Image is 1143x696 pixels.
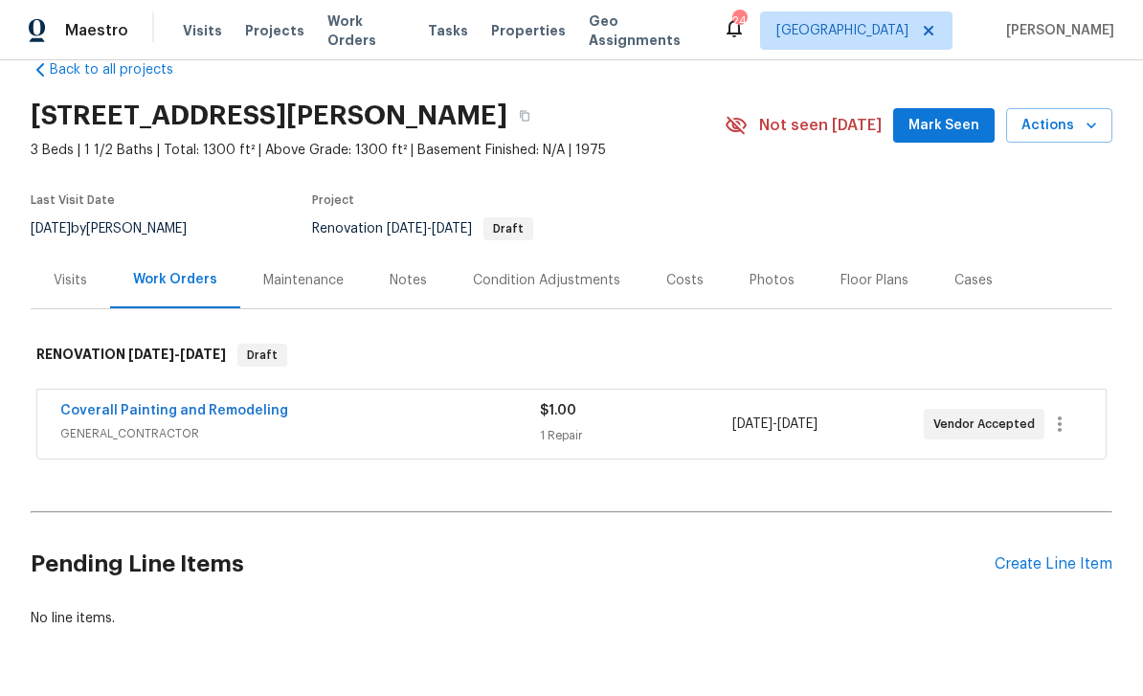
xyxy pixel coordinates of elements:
[390,271,427,290] div: Notes
[666,271,704,290] div: Costs
[31,222,71,236] span: [DATE]
[750,271,795,290] div: Photos
[1021,114,1097,138] span: Actions
[31,60,214,79] a: Back to all projects
[908,114,979,138] span: Mark Seen
[933,415,1042,434] span: Vendor Accepted
[128,348,226,361] span: -
[473,271,620,290] div: Condition Adjustments
[428,24,468,37] span: Tasks
[65,21,128,40] span: Maestro
[998,21,1114,40] span: [PERSON_NAME]
[312,222,533,236] span: Renovation
[312,194,354,206] span: Project
[776,21,908,40] span: [GEOGRAPHIC_DATA]
[540,404,576,417] span: $1.00
[239,346,285,365] span: Draft
[387,222,427,236] span: [DATE]
[491,21,566,40] span: Properties
[589,11,700,50] span: Geo Assignments
[732,11,746,31] div: 24
[1006,108,1112,144] button: Actions
[31,106,507,125] h2: [STREET_ADDRESS][PERSON_NAME]
[133,270,217,289] div: Work Orders
[840,271,908,290] div: Floor Plans
[759,116,882,135] span: Not seen [DATE]
[540,426,731,445] div: 1 Repair
[432,222,472,236] span: [DATE]
[31,141,725,160] span: 3 Beds | 1 1/2 Baths | Total: 1300 ft² | Above Grade: 1300 ft² | Basement Finished: N/A | 1975
[60,404,288,417] a: Coverall Painting and Remodeling
[777,417,818,431] span: [DATE]
[995,555,1112,573] div: Create Line Item
[893,108,995,144] button: Mark Seen
[245,21,304,40] span: Projects
[732,417,773,431] span: [DATE]
[327,11,405,50] span: Work Orders
[31,325,1112,386] div: RENOVATION [DATE]-[DATE]Draft
[31,217,210,240] div: by [PERSON_NAME]
[128,348,174,361] span: [DATE]
[31,194,115,206] span: Last Visit Date
[485,223,531,235] span: Draft
[180,348,226,361] span: [DATE]
[387,222,472,236] span: -
[31,609,1112,628] div: No line items.
[60,424,540,443] span: GENERAL_CONTRACTOR
[263,271,344,290] div: Maintenance
[954,271,993,290] div: Cases
[54,271,87,290] div: Visits
[31,520,995,609] h2: Pending Line Items
[732,415,818,434] span: -
[507,99,542,133] button: Copy Address
[183,21,222,40] span: Visits
[36,344,226,367] h6: RENOVATION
